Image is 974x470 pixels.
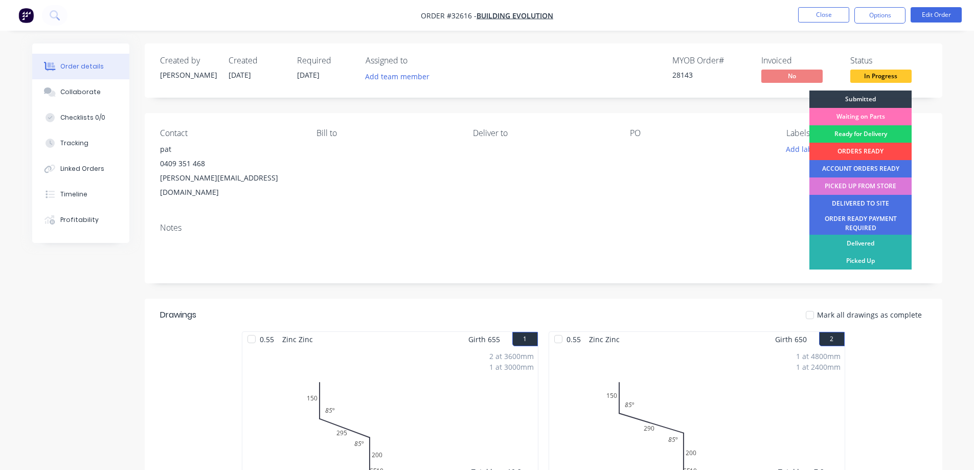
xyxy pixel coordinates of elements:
div: 1 at 3000mm [489,362,534,372]
div: Deliver to [473,128,613,138]
button: Linked Orders [32,156,129,182]
div: Waiting on Parts [809,108,912,125]
div: PO [630,128,770,138]
div: Ready for Delivery [809,125,912,143]
span: Girth 650 [775,332,807,347]
div: [PERSON_NAME][EMAIL_ADDRESS][DOMAIN_NAME] [160,171,300,199]
div: Invoiced [761,56,838,65]
div: ORDERS READY [809,143,912,160]
span: 0.55 [562,332,585,347]
div: ORDER READY PAYMENT REQUIRED [809,212,912,235]
button: Collaborate [32,79,129,105]
span: 0.55 [256,332,278,347]
div: Tracking [60,139,88,148]
div: ACCOUNT ORDERS READY [809,160,912,177]
button: Add team member [366,70,435,83]
button: Timeline [32,182,129,207]
div: Bill to [316,128,457,138]
button: Checklists 0/0 [32,105,129,130]
div: 2 at 3600mm [489,351,534,362]
div: pat0409 351 468[PERSON_NAME][EMAIL_ADDRESS][DOMAIN_NAME] [160,142,300,199]
div: Contact [160,128,300,138]
span: Order #32616 - [421,11,477,20]
div: Created [229,56,285,65]
div: Profitability [60,215,99,225]
div: DELIVERED TO SITE [809,195,912,212]
div: 1 at 2400mm [796,362,841,372]
span: [DATE] [297,70,320,80]
div: Linked Orders [60,164,104,173]
div: Submitted [809,91,912,108]
div: Drawings [160,309,196,321]
div: Status [850,56,927,65]
button: 1 [512,332,538,346]
div: pat [160,142,300,156]
div: 1 at 4800mm [796,351,841,362]
button: Close [798,7,849,23]
div: Labels [786,128,926,138]
span: In Progress [850,70,912,82]
div: Collaborate [60,87,101,97]
button: Profitability [32,207,129,233]
div: Delivered [809,235,912,252]
span: No [761,70,823,82]
div: Checklists 0/0 [60,113,105,122]
div: Order details [60,62,104,71]
div: Created by [160,56,216,65]
button: Tracking [32,130,129,156]
div: 28143 [672,70,749,80]
div: PICKED UP FROM STORE [809,177,912,195]
div: Timeline [60,190,87,199]
div: [PERSON_NAME] [160,70,216,80]
div: MYOB Order # [672,56,749,65]
div: Assigned to [366,56,468,65]
button: In Progress [850,70,912,85]
button: Add team member [359,70,435,83]
span: Zinc Zinc [278,332,317,347]
a: BUILDING EVOLUTION [477,11,553,20]
button: Edit Order [911,7,962,23]
button: Add labels [781,142,828,156]
button: Options [854,7,905,24]
div: Picked Up [809,252,912,270]
div: Required [297,56,353,65]
span: Zinc Zinc [585,332,624,347]
button: 2 [819,332,845,346]
span: Girth 655 [468,332,500,347]
div: 0409 351 468 [160,156,300,171]
span: [DATE] [229,70,251,80]
button: Order details [32,54,129,79]
img: Factory [18,8,34,23]
div: Notes [160,223,927,233]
